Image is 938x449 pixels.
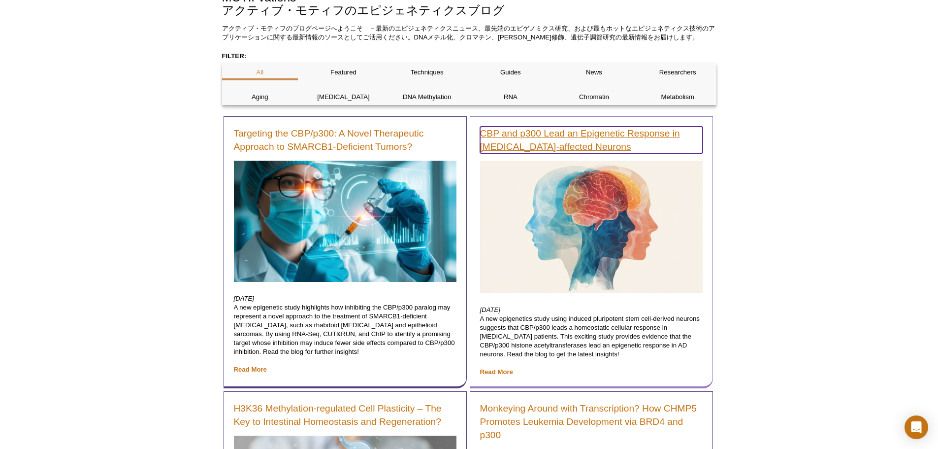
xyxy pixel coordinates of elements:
em: [DATE] [480,306,501,313]
a: Read More [234,366,267,373]
a: H3K36 Methylation-regulated Cell Plasticity – The Key to Intestinal Homeostasis and Regeneration? [234,402,456,428]
a: Monkeying Around with Transcription? How CHMP5 Promotes Leukemia Development via BRD4 and p300 [480,402,703,442]
a: CBP and p300 Lead an Epigenetic Response in [MEDICAL_DATA]-affected Neurons [480,127,703,153]
p: [MEDICAL_DATA] [305,93,382,102]
p: Researchers [640,68,716,77]
div: Open Intercom Messenger [905,415,928,439]
p: Chromatin [556,93,632,102]
p: RNA [472,93,549,102]
p: Featured [305,68,382,77]
a: Read More [480,368,513,376]
p: アクティブ・モティフのブログページへようこそ －最新のエピジェネティクスニュース、最先端のエピゲノミクス研究、および最もホットなエピジェネティクス技術のアプリケーションに関する最新情報のソースと... [222,24,716,42]
img: Brain [234,161,456,282]
p: Metabolism [640,93,716,102]
a: Targeting the CBP/p300: A Novel Therapeutic Approach to SMARCB1-Deficient Tumors? [234,127,456,153]
em: [DATE] [234,295,255,302]
p: A new epigenetics study using induced pluripotent stem cell-derived neurons suggests that CBP/p30... [480,306,703,377]
p: Guides [472,68,549,77]
p: Techniques [389,68,465,77]
strong: FILTER: [222,52,247,60]
img: Brain [480,161,703,293]
p: Aging [222,93,298,102]
p: A new epigenetic study highlights how inhibiting the CBP/p300 paralog may represent a novel appro... [234,294,456,374]
p: All [222,68,298,77]
p: DNA Methylation [389,93,465,102]
p: News [556,68,632,77]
